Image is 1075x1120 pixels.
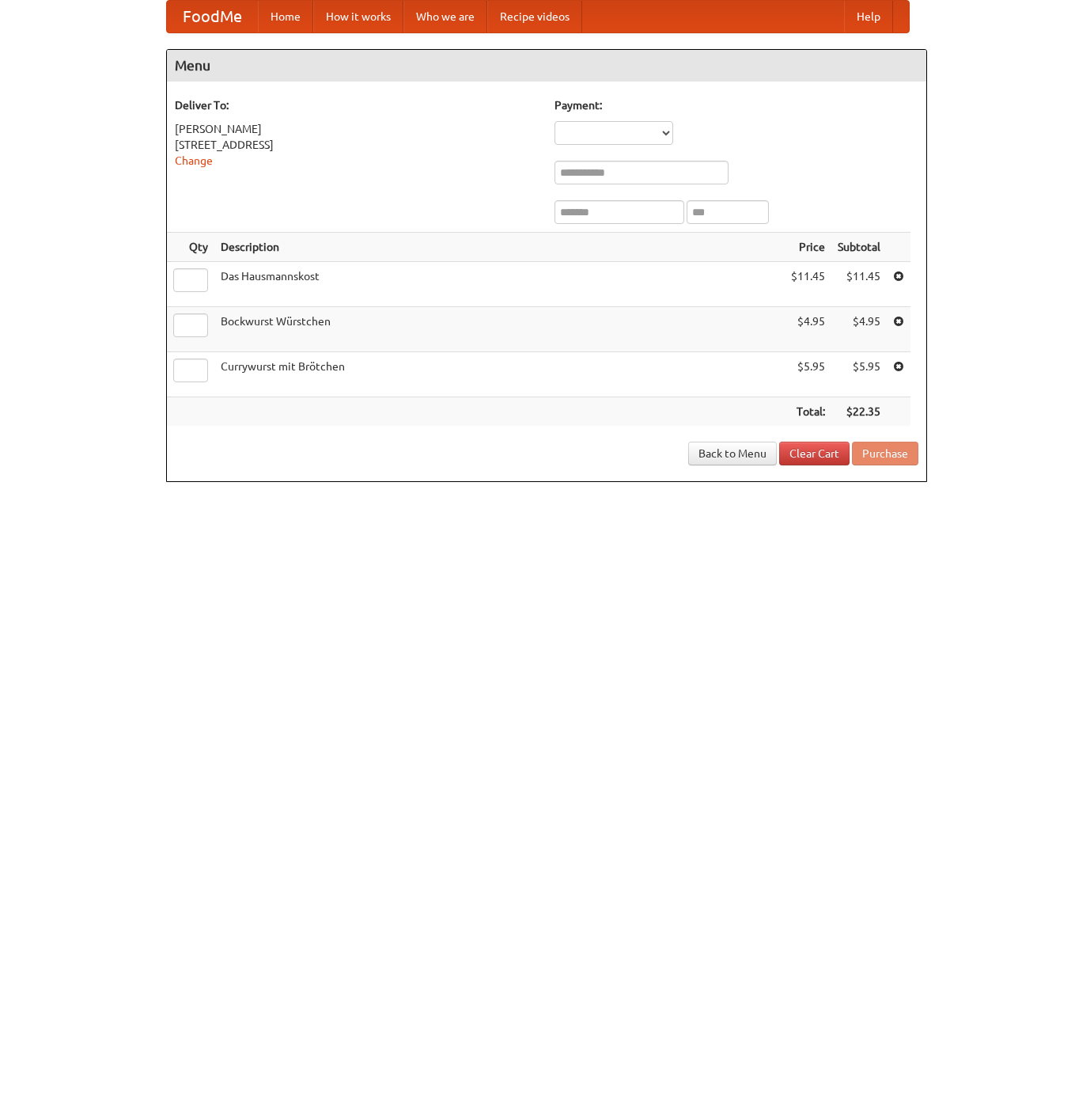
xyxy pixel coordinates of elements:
[175,154,213,167] a: Change
[831,397,887,427] th: $22.35
[258,1,313,32] a: Home
[831,307,887,352] td: $4.95
[831,233,887,262] th: Subtotal
[785,262,831,307] td: $11.45
[167,233,214,262] th: Qty
[403,1,487,32] a: Who we are
[214,233,785,262] th: Description
[167,1,258,32] a: FoodMe
[175,137,539,153] div: [STREET_ADDRESS]
[487,1,582,32] a: Recipe videos
[175,97,539,113] h5: Deliver To:
[785,352,831,397] td: $5.95
[688,442,777,465] a: Back to Menu
[779,442,850,465] a: Clear Cart
[844,1,893,32] a: Help
[313,1,403,32] a: How it works
[175,121,539,137] div: [PERSON_NAME]
[831,262,887,307] td: $11.45
[214,262,785,307] td: Das Hausmannskost
[167,50,926,82] h4: Menu
[555,97,918,113] h5: Payment:
[852,442,918,465] button: Purchase
[214,307,785,352] td: Bockwurst Würstchen
[785,397,831,427] th: Total:
[785,233,831,262] th: Price
[831,352,887,397] td: $5.95
[785,307,831,352] td: $4.95
[214,352,785,397] td: Currywurst mit Brötchen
